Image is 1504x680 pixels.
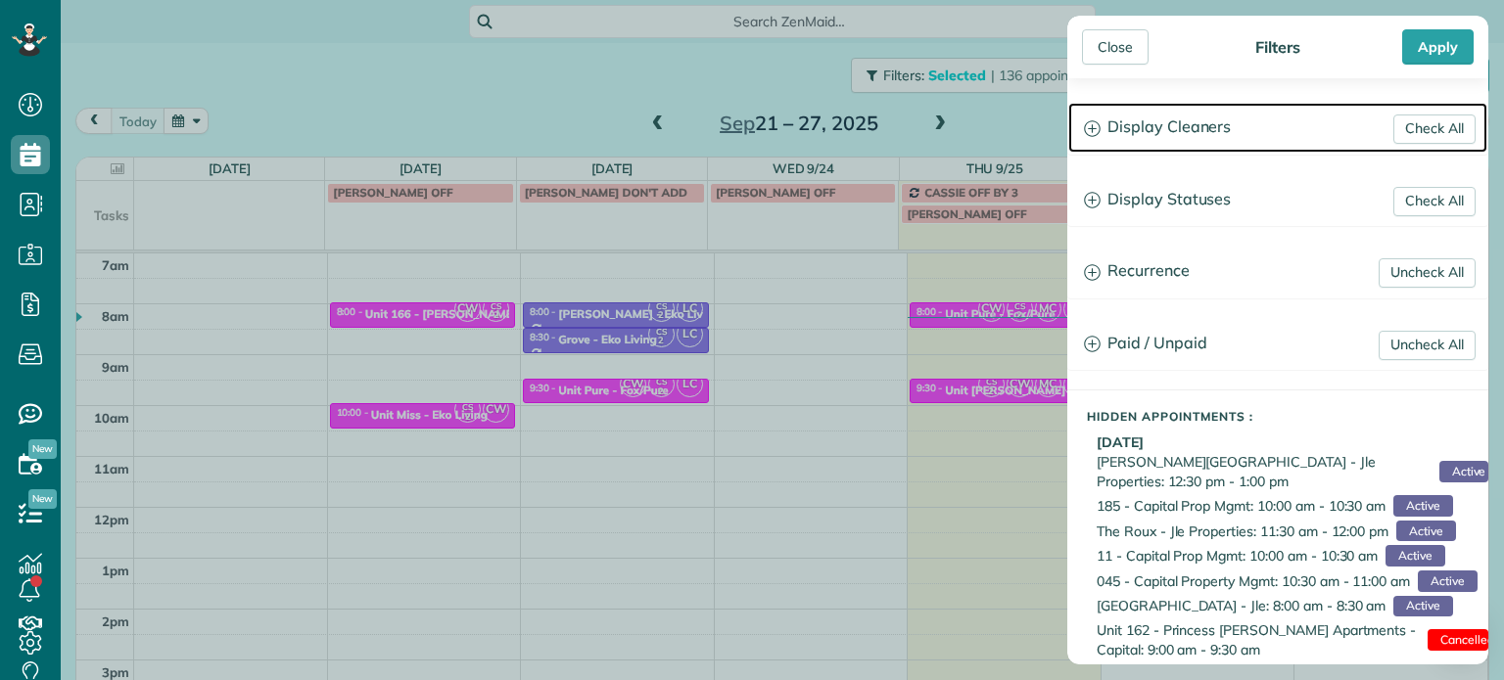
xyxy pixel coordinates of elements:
[1249,37,1306,57] div: Filters
[1386,545,1444,567] span: Active
[1097,496,1386,516] span: 185 - Capital Prop Mgmt: 10:00 am - 10:30 am
[1393,596,1452,617] span: Active
[1068,247,1487,296] a: Recurrence
[1097,452,1432,491] span: [PERSON_NAME][GEOGRAPHIC_DATA] - Jle Properties: 12:30 pm - 1:00 pm
[1097,546,1378,566] span: 11 - Capital Prop Mgmt: 10:00 am - 10:30 am
[1428,629,1488,651] span: Cancelled
[1393,495,1452,517] span: Active
[28,489,57,509] span: New
[28,439,57,459] span: New
[1396,521,1455,542] span: Active
[1439,461,1488,482] span: Active
[1068,103,1487,153] a: Display Cleaners
[1068,175,1487,225] a: Display Statuses
[1393,187,1476,216] a: Check All
[1082,29,1149,65] div: Close
[1097,433,1144,451] b: [DATE]
[1097,571,1410,591] span: 045 - Capital Property Mgmt: 10:30 am - 11:00 am
[1068,319,1487,369] a: Paid / Unpaid
[1097,620,1420,659] span: Unit 162 - Princess [PERSON_NAME] Apartments - Capital: 9:00 am - 9:30 am
[1379,258,1476,288] a: Uncheck All
[1393,114,1476,144] a: Check All
[1379,331,1476,360] a: Uncheck All
[1097,521,1388,541] span: The Roux - Jle Properties: 11:30 am - 12:00 pm
[1087,410,1488,423] h5: Hidden Appointments :
[1402,29,1474,65] div: Apply
[1097,596,1386,615] span: [GEOGRAPHIC_DATA] - Jle: 8:00 am - 8:30 am
[1418,570,1477,592] span: Active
